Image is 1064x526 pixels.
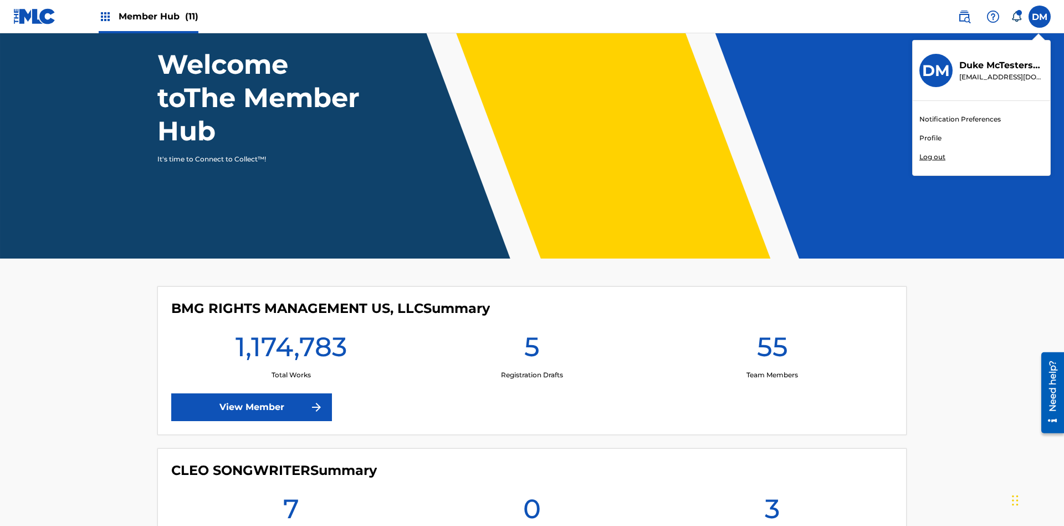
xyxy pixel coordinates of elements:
[1012,484,1019,517] div: Drag
[919,133,942,143] a: Profile
[986,10,1000,23] img: help
[272,370,311,380] p: Total Works
[757,330,788,370] h1: 55
[1032,11,1047,24] span: DM
[982,6,1004,28] div: Help
[1033,348,1064,439] iframe: Resource Center
[746,370,798,380] p: Team Members
[501,370,563,380] p: Registration Drafts
[1029,6,1051,28] div: User Menu
[1009,473,1064,526] iframe: Chat Widget
[922,61,950,80] h3: DM
[959,72,1043,82] p: duke.mctesterson@gmail.com
[157,154,350,164] p: It's time to Connect to Collect™!
[236,330,347,370] h1: 1,174,783
[157,48,365,148] h1: Welcome to The Member Hub
[919,114,1001,124] a: Notification Preferences
[119,10,198,23] span: Member Hub
[171,393,332,421] a: View Member
[185,11,198,22] span: (11)
[99,10,112,23] img: Top Rightsholders
[13,8,56,24] img: MLC Logo
[958,10,971,23] img: search
[524,330,540,370] h1: 5
[953,6,975,28] a: Public Search
[1011,11,1022,22] div: Notifications
[171,462,377,479] h4: CLEO SONGWRITER
[310,401,323,414] img: f7272a7cc735f4ea7f67.svg
[919,152,945,162] p: Log out
[171,300,490,317] h4: BMG RIGHTS MANAGEMENT US, LLC
[959,59,1043,72] p: Duke McTesterson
